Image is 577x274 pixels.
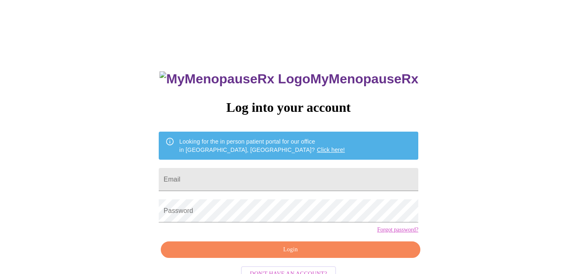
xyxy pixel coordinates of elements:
a: Click here! [317,146,345,153]
div: Looking for the in person patient portal for our office in [GEOGRAPHIC_DATA], [GEOGRAPHIC_DATA]? [179,134,345,157]
span: Login [170,245,411,255]
img: MyMenopauseRx Logo [160,71,310,87]
h3: MyMenopauseRx [160,71,418,87]
h3: Log into your account [159,100,418,115]
button: Login [161,241,420,258]
a: Forgot password? [377,227,418,233]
